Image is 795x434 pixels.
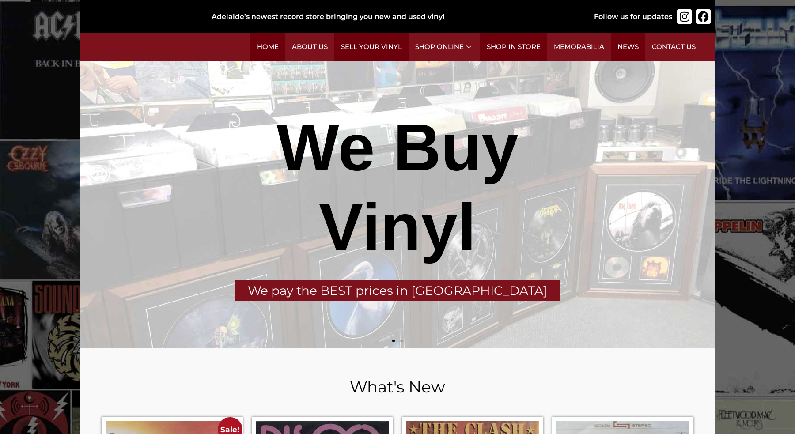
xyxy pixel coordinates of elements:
[102,379,693,395] h2: What's New
[611,33,645,61] a: News
[480,33,547,61] a: Shop in Store
[285,33,334,61] a: About Us
[392,340,395,342] span: Go to slide 1
[79,61,715,348] a: We Buy VinylWe pay the BEST prices in [GEOGRAPHIC_DATA]
[594,11,672,22] div: Follow us for updates
[202,108,593,267] div: We Buy Vinyl
[79,61,715,348] div: Slides
[400,340,403,342] span: Go to slide 2
[547,33,611,61] a: Memorabilia
[334,33,409,61] a: Sell Your Vinyl
[645,33,702,61] a: Contact Us
[212,11,566,22] div: Adelaide’s newest record store bringing you new and used vinyl
[409,33,480,61] a: Shop Online
[79,61,715,348] div: 1 / 2
[235,280,560,301] div: We pay the BEST prices in [GEOGRAPHIC_DATA]
[250,33,285,61] a: Home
